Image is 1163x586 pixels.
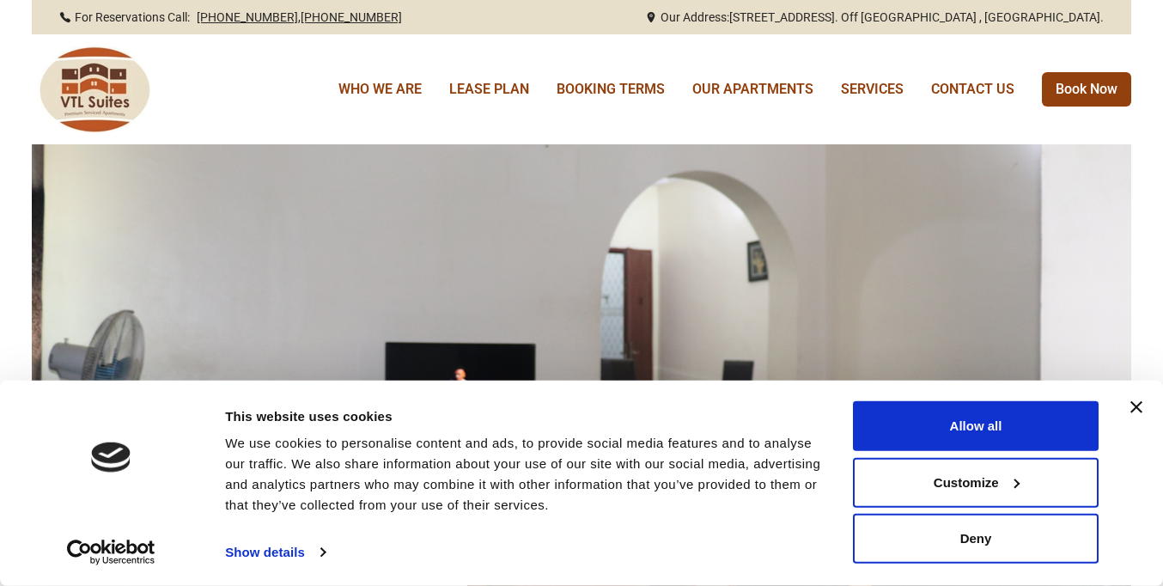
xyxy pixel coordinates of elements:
div: For Reservations Call: [59,9,402,26]
div: This website uses cookies [225,406,833,426]
button: Deny [853,514,1099,564]
a: [STREET_ADDRESS]. Off [GEOGRAPHIC_DATA] , [GEOGRAPHIC_DATA]. [729,9,1104,26]
button: Customize [853,457,1099,507]
span: , [197,9,402,26]
a: SERVICES [841,79,904,100]
a: WHO WE ARE [338,79,422,100]
a: BOOKING TERMS [557,79,665,100]
button: Close banner [1130,401,1142,413]
a: Book Now [1042,72,1131,107]
a: [PHONE_NUMBER] [197,10,298,24]
img: logo [91,443,131,473]
a: CONTACT US [931,79,1014,100]
a: [PHONE_NUMBER] [301,10,402,24]
div: We use cookies to personalise content and ads, to provide social media features and to analyse ou... [225,433,833,516]
a: OUR APARTMENTS [692,79,813,100]
a: Show details [225,540,325,565]
button: Allow all [853,401,1099,451]
img: VTL Suites logo [32,46,155,132]
a: LEASE PLAN [449,79,529,100]
a: Usercentrics Cookiebot - opens in a new window [36,540,186,565]
div: Our Address: [645,9,1104,26]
